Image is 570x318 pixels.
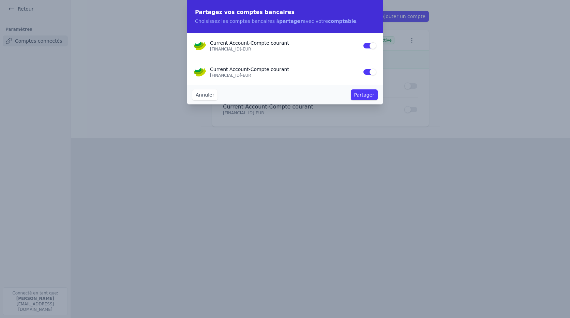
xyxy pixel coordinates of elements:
p: Current Account - Compte courant [210,40,359,46]
strong: partager [279,18,303,24]
p: [FINANCIAL_ID] - EUR [210,46,359,52]
p: Current Account - Compte courant [210,66,359,73]
strong: comptable [328,18,356,24]
button: Partager [351,89,378,100]
button: Annuler [192,89,217,100]
h2: Partagez vos comptes bancaires [195,8,375,16]
p: Choisissez les comptes bancaires à avec votre . [195,18,375,25]
p: [FINANCIAL_ID] - EUR [210,73,359,78]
